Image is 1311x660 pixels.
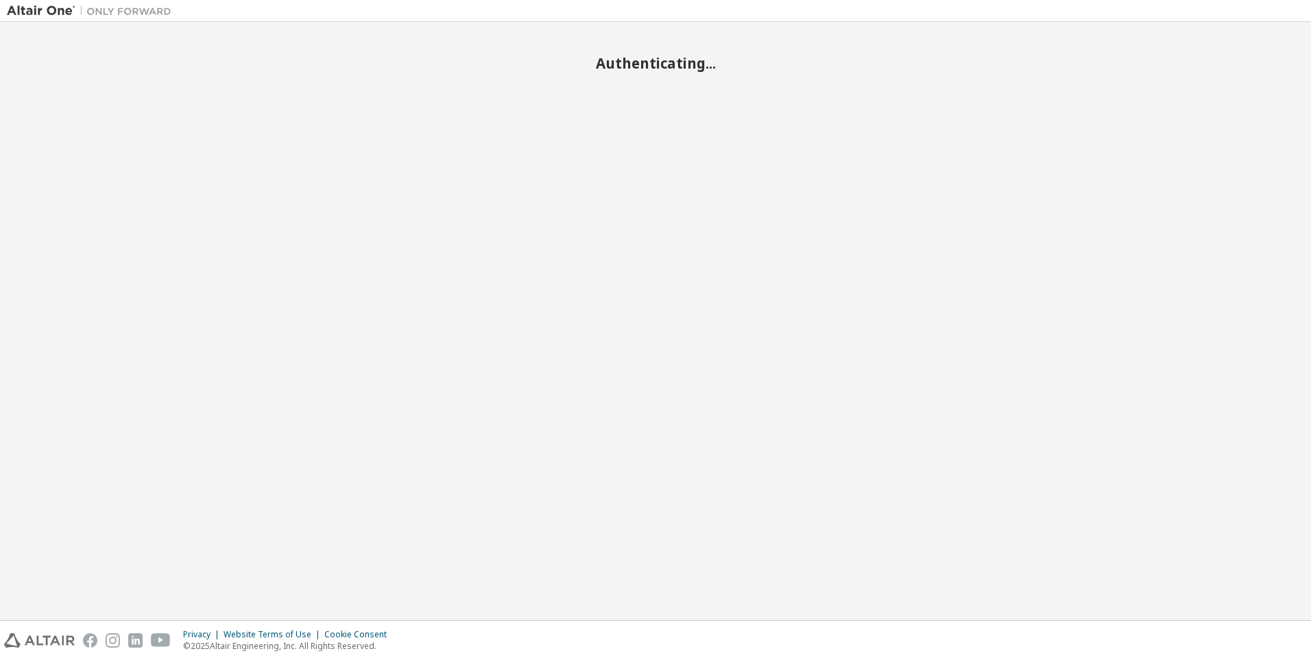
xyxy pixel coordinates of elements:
[4,633,75,648] img: altair_logo.svg
[7,4,178,18] img: Altair One
[106,633,120,648] img: instagram.svg
[224,629,324,640] div: Website Terms of Use
[128,633,143,648] img: linkedin.svg
[7,54,1304,72] h2: Authenticating...
[151,633,171,648] img: youtube.svg
[183,629,224,640] div: Privacy
[83,633,97,648] img: facebook.svg
[324,629,395,640] div: Cookie Consent
[183,640,395,652] p: © 2025 Altair Engineering, Inc. All Rights Reserved.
